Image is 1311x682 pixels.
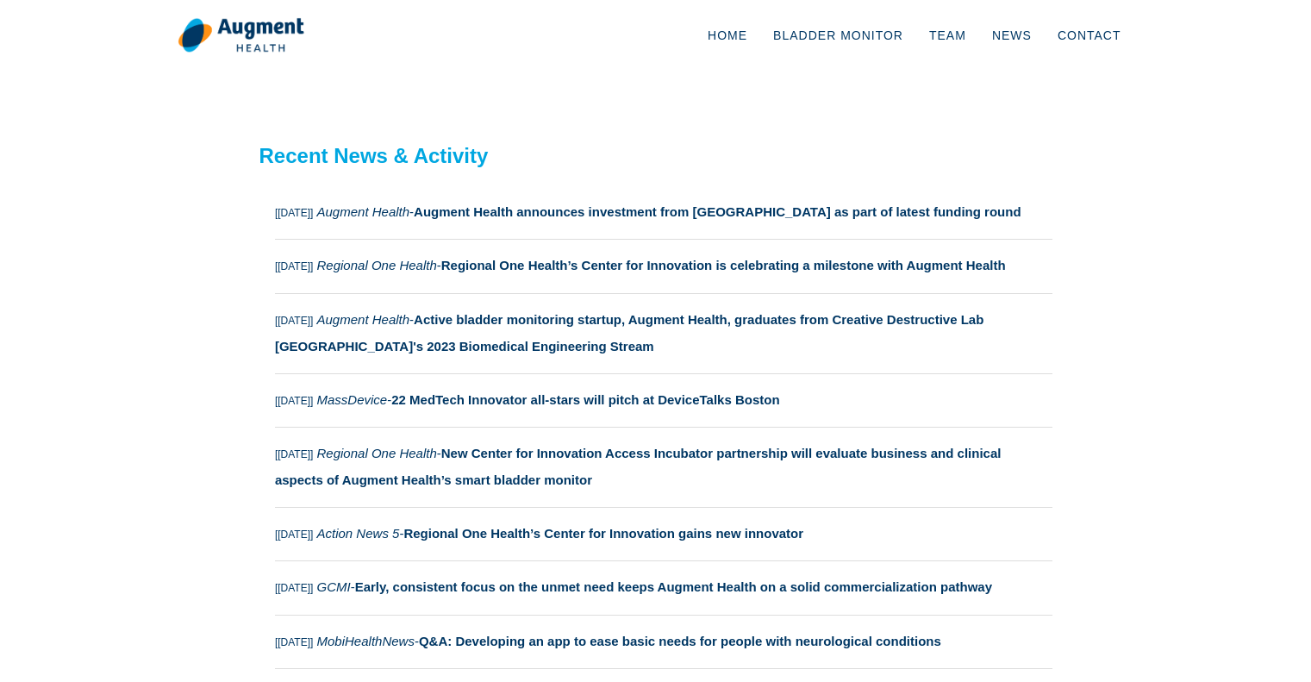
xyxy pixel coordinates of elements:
small: [[DATE]] [275,207,313,219]
a: [[DATE]] Regional One Health-New Center for Innovation Access Incubator partnership will evaluate... [275,428,1052,507]
i: MobiHealthNews [317,634,415,648]
a: [[DATE]] Regional One Health-Regional One Health’s Center for Innovation is celebrating a milesto... [275,240,1052,292]
h2: Recent News & Activity [259,144,1052,169]
i: Augment Health [317,312,410,327]
a: Contact [1045,7,1134,64]
strong: Active bladder monitoring startup, Augment Health, graduates from Creative Destructive Lab [GEOGR... [275,312,983,354]
strong: New Center for Innovation Access Incubator partnership will evaluate business and clinical aspect... [275,446,1002,487]
small: [[DATE]] [275,582,313,594]
i: Regional One Health [317,446,437,460]
a: [[DATE]] Action News 5-Regional One Health’s Center for Innovation gains new innovator [275,508,1052,560]
a: Bladder Monitor [760,7,916,64]
i: GCMI [317,579,351,594]
strong: Regional One Health’s Center for Innovation is celebrating a milestone with Augment Health [441,258,1006,272]
i: Regional One Health [317,258,437,272]
small: [[DATE]] [275,260,313,272]
a: Home [695,7,760,64]
a: [[DATE]] MobiHealthNews-Q&A: Developing an app to ease basic needs for people with neurological c... [275,616,1052,668]
a: [[DATE]] Augment Health-Active bladder monitoring startup, Augment Health, graduates from Creativ... [275,294,1052,373]
strong: 22 MedTech Innovator all-stars will pitch at DeviceTalks Boston [391,392,779,407]
i: Augment Health [317,204,410,219]
a: Team [916,7,979,64]
strong: Q&A: Developing an app to ease basic needs for people with neurological conditions [419,634,941,648]
i: Action News 5 [317,526,400,541]
strong: Regional One Health’s Center for Innovation gains new innovator [403,526,803,541]
a: [[DATE]] MassDevice-22 MedTech Innovator all-stars will pitch at DeviceTalks Boston [275,374,1052,427]
strong: Augment Health announces investment from [GEOGRAPHIC_DATA] as part of latest funding round [414,204,1021,219]
small: [[DATE]] [275,395,313,407]
small: [[DATE]] [275,636,313,648]
img: logo [178,17,304,53]
a: [[DATE]] Augment Health-Augment Health announces investment from [GEOGRAPHIC_DATA] as part of lat... [275,186,1052,239]
small: [[DATE]] [275,448,313,460]
i: MassDevice [317,392,388,407]
small: [[DATE]] [275,529,313,541]
strong: Early, consistent focus on the unmet need keeps Augment Health on a solid commercialization pathway [355,579,992,594]
a: [[DATE]] GCMI-Early, consistent focus on the unmet need keeps Augment Health on a solid commercia... [275,561,1052,614]
small: [[DATE]] [275,315,313,327]
a: News [979,7,1045,64]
